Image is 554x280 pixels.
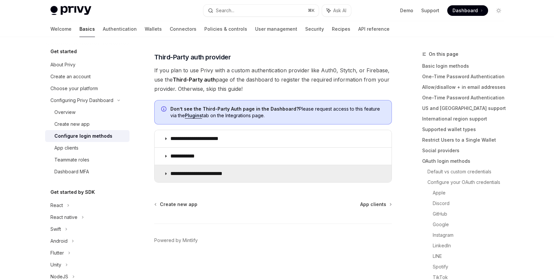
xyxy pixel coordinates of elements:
a: US and [GEOGRAPHIC_DATA] support [422,103,509,114]
a: Overview [45,106,130,118]
div: About Privy [50,61,75,69]
a: Restrict Users to a Single Wallet [422,135,509,145]
span: ⌘ K [308,8,315,13]
div: Swift [50,225,61,233]
strong: Third-Party auth [173,76,216,83]
a: Allow/disallow + in email addresses [422,82,509,92]
a: Support [421,7,439,14]
button: Toggle dark mode [493,5,504,16]
a: One-Time Password Authentication [422,92,509,103]
div: React [50,201,63,209]
strong: Don’t see the Third-Party Auth page in the Dashboard? [170,106,299,112]
a: User management [255,21,297,37]
div: App clients [54,144,78,152]
div: Configuring Privy Dashboard [50,96,113,104]
a: Connectors [170,21,196,37]
a: Teammate roles [45,154,130,166]
span: App clients [360,201,386,208]
button: Search...⌘K [203,5,319,17]
svg: Info [161,106,168,113]
span: Third-Party auth provider [154,52,231,62]
div: Choose your platform [50,85,98,92]
a: GitHub [433,209,509,219]
div: Create new app [54,120,90,128]
div: Flutter [50,249,64,257]
a: Security [305,21,324,37]
a: Create new app [155,201,197,208]
a: App clients [45,142,130,154]
a: Policies & controls [204,21,247,37]
a: Default vs custom credentials [427,166,509,177]
div: Create an account [50,73,91,81]
a: LinkedIn [433,240,509,251]
div: React native [50,213,77,221]
a: Recipes [332,21,350,37]
span: If you plan to use Privy with a custom authentication provider like Auth0, Stytch, or Firebase, u... [154,66,392,93]
a: Demo [400,7,413,14]
a: Welcome [50,21,72,37]
a: Configure login methods [45,130,130,142]
a: Plugins [185,113,202,119]
a: One-Time Password Authentication [422,71,509,82]
span: Ask AI [333,7,346,14]
div: Dashboard MFA [54,168,89,176]
img: light logo [50,6,91,15]
a: Powered by Mintlify [154,237,198,244]
a: Dashboard MFA [45,166,130,178]
a: App clients [360,201,391,208]
a: Choose your platform [45,83,130,94]
span: Dashboard [452,7,478,14]
a: Basic login methods [422,61,509,71]
a: Create an account [45,71,130,83]
h5: Get started [50,48,77,55]
div: Unity [50,261,61,269]
a: Discord [433,198,509,209]
div: Overview [54,108,75,116]
a: Spotify [433,262,509,272]
div: Configure login methods [54,132,112,140]
a: Apple [433,188,509,198]
a: API reference [358,21,390,37]
span: Please request access to this feature via the tab on the Integrations page. [170,106,385,119]
div: Teammate roles [54,156,89,164]
a: OAuth login methods [422,156,509,166]
a: Create new app [45,118,130,130]
div: Android [50,237,68,245]
a: Google [433,219,509,230]
a: Configure your OAuth credentials [427,177,509,188]
a: Wallets [145,21,162,37]
a: Dashboard [447,5,488,16]
a: About Privy [45,59,130,71]
span: On this page [429,50,458,58]
a: Supported wallet types [422,124,509,135]
div: Search... [216,7,234,15]
button: Ask AI [322,5,351,17]
h5: Get started by SDK [50,188,95,196]
a: Social providers [422,145,509,156]
span: Create new app [160,201,197,208]
a: Authentication [103,21,137,37]
a: Basics [79,21,95,37]
a: International region support [422,114,509,124]
a: LINE [433,251,509,262]
a: Instagram [433,230,509,240]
